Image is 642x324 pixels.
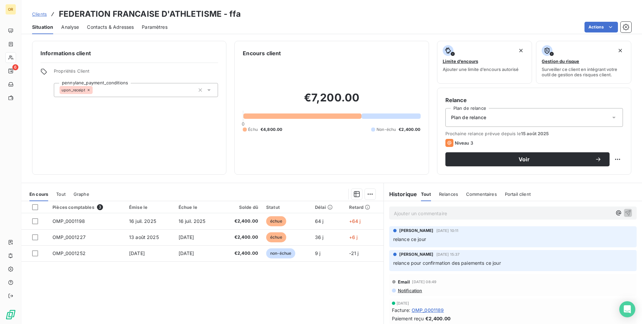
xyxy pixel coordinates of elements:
[12,64,18,70] span: 6
[129,205,171,210] div: Émise le
[377,127,396,133] span: Non-échu
[29,191,48,197] span: En cours
[224,250,258,257] span: €2,400.00
[445,131,623,136] span: Prochaine relance prévue depuis le
[5,4,16,15] div: OR
[243,49,281,57] h6: Encours client
[179,234,194,240] span: [DATE]
[129,218,156,224] span: 16 juil. 2025
[349,250,359,256] span: -21 j
[443,59,478,64] span: Limite d’encours
[315,250,320,256] span: 9 j
[399,251,434,257] span: [PERSON_NAME]
[384,190,417,198] h6: Historique
[179,250,194,256] span: [DATE]
[445,152,610,166] button: Voir
[224,234,258,241] span: €2,400.00
[243,91,420,111] h2: €7,200.00
[445,96,623,104] h6: Relance
[412,307,444,314] span: OMP_0001189
[453,157,595,162] span: Voir
[142,24,168,30] span: Paramètres
[392,307,410,314] span: Facture :
[248,127,258,133] span: Échu
[399,127,420,133] span: €2,400.00
[451,114,486,121] span: Plan de relance
[266,205,307,210] div: Statut
[40,49,218,57] h6: Informations client
[349,205,380,210] div: Retard
[315,218,324,224] span: 64 j
[466,191,497,197] span: Commentaires
[52,234,86,240] span: OMP_0001227
[32,24,53,30] span: Situation
[349,218,361,224] span: +64 j
[412,280,436,284] span: [DATE] 08:49
[393,236,426,242] span: relance ce jour
[398,279,410,285] span: Email
[61,24,79,30] span: Analyse
[52,250,86,256] span: OMP_0001252
[425,315,450,322] span: €2,400.00
[62,88,85,92] span: upon_receipt
[421,191,431,197] span: Tout
[5,309,16,320] img: Logo LeanPay
[455,140,473,146] span: Niveau 3
[129,250,145,256] span: [DATE]
[542,59,579,64] span: Gestion du risque
[584,22,618,32] button: Actions
[129,234,159,240] span: 13 août 2025
[536,41,631,84] button: Gestion du risqueSurveiller ce client en intégrant votre outil de gestion des risques client.
[224,205,258,210] div: Solde dû
[393,260,501,266] span: relance pour confirmation des paiements ce jour
[392,315,424,322] span: Paiement reçu
[97,204,103,210] span: 3
[224,218,258,225] span: €2,400.00
[619,301,635,317] div: Open Intercom Messenger
[439,191,458,197] span: Relances
[399,228,434,234] span: [PERSON_NAME]
[74,191,89,197] span: Graphe
[87,24,134,30] span: Contacts & Adresses
[315,205,341,210] div: Délai
[397,301,409,305] span: [DATE]
[397,288,422,293] span: Notification
[59,8,241,20] h3: FEDERATION FRANCAISE D'ATHLETISME - ffa
[542,67,626,77] span: Surveiller ce client en intégrant votre outil de gestion des risques client.
[179,218,206,224] span: 16 juil. 2025
[179,205,216,210] div: Échue le
[266,232,286,242] span: échue
[521,131,549,136] span: 15 août 2025
[32,11,47,17] a: Clients
[349,234,358,240] span: +6 j
[52,204,121,210] div: Pièces comptables
[266,216,286,226] span: échue
[56,191,66,197] span: Tout
[505,191,531,197] span: Portail client
[260,127,282,133] span: €4,800.00
[436,252,460,256] span: [DATE] 15:37
[266,248,295,258] span: non-échue
[443,67,519,72] span: Ajouter une limite d’encours autorisé
[437,41,532,84] button: Limite d’encoursAjouter une limite d’encours autorisé
[52,218,85,224] span: OMP_0001198
[315,234,324,240] span: 36 j
[93,87,98,93] input: Ajouter une valeur
[54,68,218,78] span: Propriétés Client
[436,229,459,233] span: [DATE] 10:11
[242,121,244,127] span: 0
